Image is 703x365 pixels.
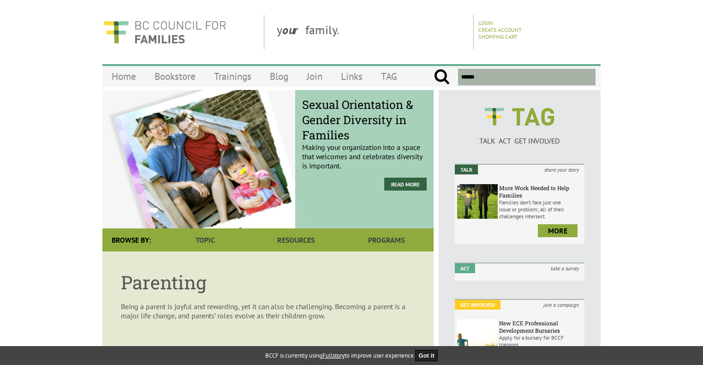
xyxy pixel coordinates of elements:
[539,165,584,174] i: share your story
[282,22,305,37] strong: our
[205,66,261,87] a: Trainings
[545,263,584,273] i: take a survey
[102,66,145,87] a: Home
[102,15,227,49] img: BC Council for FAMILIES
[478,33,518,40] a: Shopping Cart
[499,319,582,334] h6: New ECE Professional Development Bursaries
[499,184,582,199] h6: More Work Needed to Help Families
[341,228,432,251] a: Programs
[478,26,522,33] a: Create Account
[455,263,475,273] em: Act
[478,19,493,26] a: Login
[261,66,298,87] a: Blog
[538,224,578,237] a: more
[455,136,584,145] p: TALK ACT GET INVOLVED
[455,165,478,174] em: Talk
[415,350,438,361] button: Got it
[298,66,332,87] a: Join
[121,270,415,294] h1: Parenting
[145,66,205,87] a: Bookstore
[538,300,584,310] i: join a campaign
[102,228,160,251] div: Browse By:
[322,352,345,359] a: Fullstory
[499,334,582,348] p: Apply for a bursary for BCCF trainings
[478,99,561,134] img: BCCF's TAG Logo
[160,228,250,251] a: Topic
[302,97,427,143] span: Sexual Orientation & Gender Diversity in Families
[332,66,372,87] a: Links
[455,300,500,310] em: Get Involved
[499,199,582,220] p: Families don’t face just one issue or problem; all of their challenges intersect.
[434,69,450,85] input: Submit
[372,66,406,87] a: TAG
[269,15,474,49] div: y family.
[455,127,584,145] a: TALK ACT GET INVOLVED
[250,228,341,251] a: Resources
[121,302,415,320] p: Being a parent is joyful and rewarding, yet it can also be challenging. Becoming a parent is a ma...
[384,178,427,191] a: Read More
